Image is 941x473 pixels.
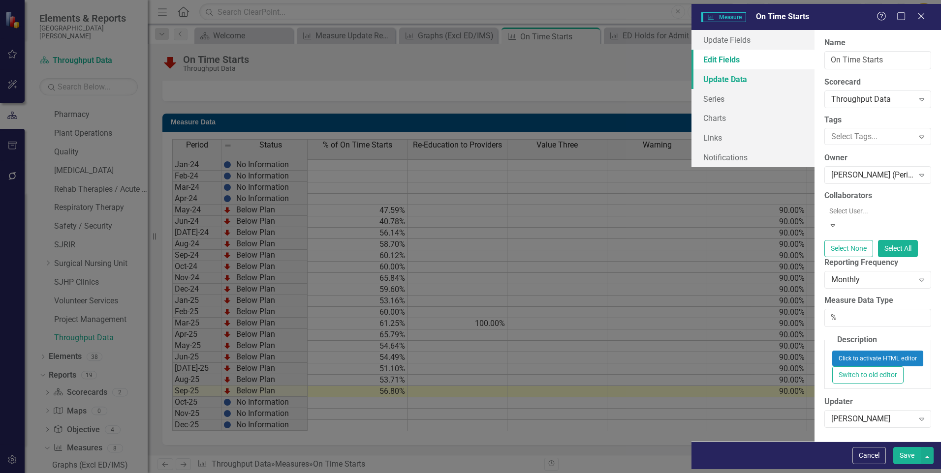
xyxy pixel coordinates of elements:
[824,190,931,202] label: Collaborators
[878,240,918,257] button: Select All
[691,108,815,128] a: Charts
[691,148,815,167] a: Notifications
[824,152,931,164] label: Owner
[691,69,815,89] a: Update Data
[824,37,931,49] label: Name
[831,170,914,181] div: [PERSON_NAME] (Periop)
[691,89,815,109] a: Series
[824,240,873,257] button: Select None
[701,12,746,22] span: Measure
[824,77,931,88] label: Scorecard
[852,447,886,464] button: Cancel
[832,351,923,366] button: Click to activate HTML editor
[824,51,931,69] input: Measure Name
[756,12,809,21] span: On Time Starts
[824,257,931,268] label: Reporting Frequency
[832,366,904,384] button: Switch to old editor
[691,128,815,148] a: Links
[893,447,921,464] button: Save
[832,334,882,346] legend: Description
[824,396,931,408] label: Updater
[824,115,931,126] label: Tags
[831,93,914,105] div: Throughput Data
[831,274,914,286] div: Monthly
[824,295,931,306] label: Measure Data Type
[691,50,815,69] a: Edit Fields
[831,413,914,424] div: [PERSON_NAME]
[691,30,815,50] a: Update Fields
